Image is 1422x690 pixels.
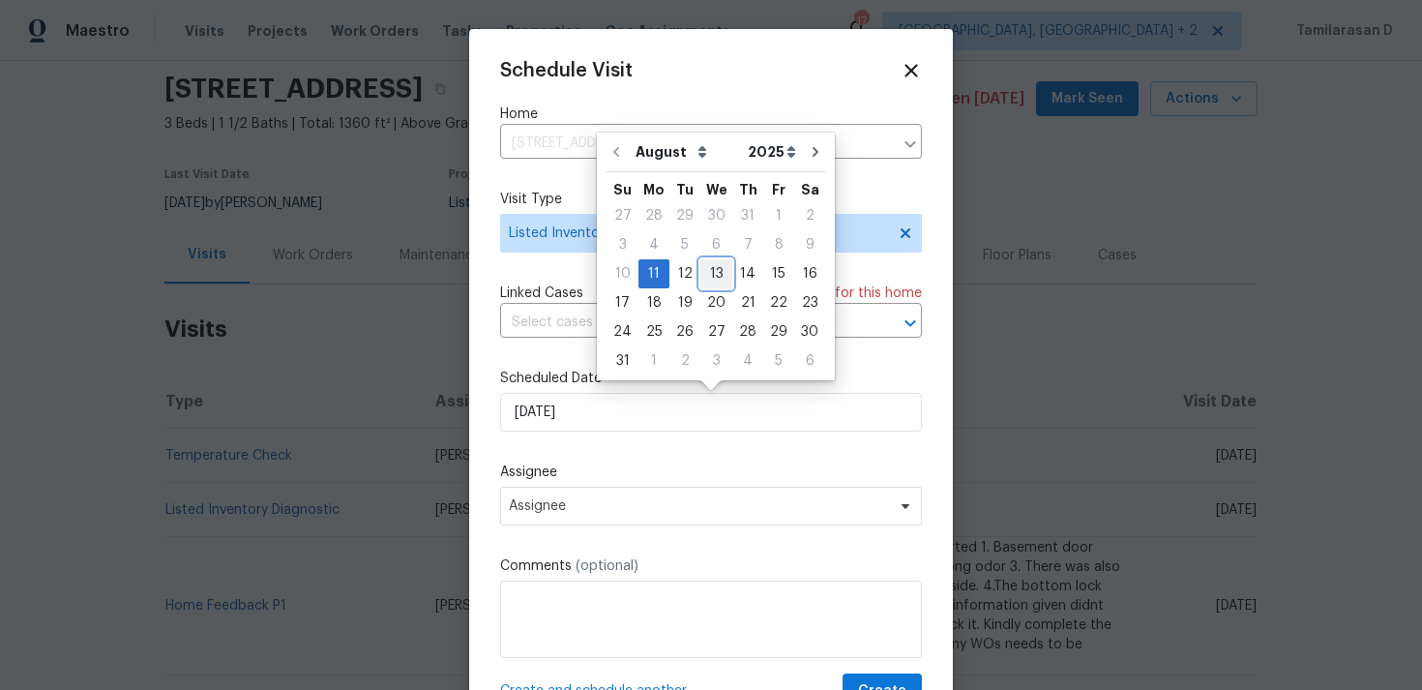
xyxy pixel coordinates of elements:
div: Sat Aug 30 2025 [794,317,825,346]
div: Thu Aug 21 2025 [732,288,763,317]
select: Month [631,137,743,166]
div: Thu Sep 04 2025 [732,346,763,375]
div: 30 [794,318,825,345]
span: Assignee [509,498,888,514]
div: 21 [732,289,763,316]
label: Visit Type [500,190,922,209]
button: Go to next month [801,133,830,171]
span: (optional) [576,559,638,573]
div: 3 [700,347,732,375]
div: Mon Sep 01 2025 [638,346,669,375]
div: Fri Aug 08 2025 [763,230,794,259]
abbr: Wednesday [706,183,727,196]
div: 24 [607,318,638,345]
div: 8 [763,231,794,258]
abbr: Saturday [801,183,819,196]
div: 7 [732,231,763,258]
div: Sat Aug 16 2025 [794,259,825,288]
div: 25 [638,318,669,345]
div: Sat Aug 09 2025 [794,230,825,259]
div: 18 [638,289,669,316]
label: Home [500,105,922,124]
div: Wed Aug 27 2025 [700,317,732,346]
div: Tue Sep 02 2025 [669,346,700,375]
abbr: Monday [643,183,665,196]
button: Open [897,310,924,337]
div: Mon Aug 25 2025 [638,317,669,346]
div: 6 [700,231,732,258]
div: 20 [700,289,732,316]
div: Fri Aug 01 2025 [763,201,794,230]
button: Go to previous month [602,133,631,171]
div: Wed Aug 06 2025 [700,230,732,259]
div: 31 [732,202,763,229]
div: 23 [794,289,825,316]
div: 28 [732,318,763,345]
div: Fri Aug 22 2025 [763,288,794,317]
div: Sat Aug 23 2025 [794,288,825,317]
div: Tue Aug 12 2025 [669,259,700,288]
div: 27 [700,318,732,345]
div: 26 [669,318,700,345]
div: 13 [700,260,732,287]
div: Sun Aug 10 2025 [607,259,638,288]
div: 4 [638,231,669,258]
div: Tue Aug 05 2025 [669,230,700,259]
input: Select cases [500,308,868,338]
input: M/D/YYYY [500,393,922,432]
div: 6 [794,347,825,375]
div: Fri Aug 29 2025 [763,317,794,346]
div: Mon Aug 11 2025 [638,259,669,288]
div: 22 [763,289,794,316]
label: Scheduled Date [500,369,922,388]
div: Sat Aug 02 2025 [794,201,825,230]
div: 27 [607,202,638,229]
div: Wed Aug 13 2025 [700,259,732,288]
div: 29 [763,318,794,345]
div: Thu Aug 14 2025 [732,259,763,288]
span: Linked Cases [500,284,583,303]
div: Sun Aug 24 2025 [607,317,638,346]
label: Assignee [500,463,922,482]
div: Sun Aug 03 2025 [607,230,638,259]
div: Mon Aug 04 2025 [638,230,669,259]
span: Listed Inventory Diagnostic [509,224,885,243]
div: Tue Jul 29 2025 [669,201,700,230]
div: 2 [669,347,700,375]
div: 17 [607,289,638,316]
div: 15 [763,260,794,287]
div: Thu Aug 28 2025 [732,317,763,346]
div: 5 [763,347,794,375]
div: 31 [607,347,638,375]
div: 14 [732,260,763,287]
div: 4 [732,347,763,375]
div: 11 [638,260,669,287]
div: 19 [669,289,700,316]
div: Sat Sep 06 2025 [794,346,825,375]
span: Close [901,60,922,81]
select: Year [743,137,801,166]
div: Wed Aug 20 2025 [700,288,732,317]
div: Fri Sep 05 2025 [763,346,794,375]
span: Schedule Visit [500,61,633,80]
div: Sun Jul 27 2025 [607,201,638,230]
abbr: Tuesday [676,183,694,196]
div: Wed Jul 30 2025 [700,201,732,230]
div: 3 [607,231,638,258]
div: Mon Aug 18 2025 [638,288,669,317]
div: 2 [794,202,825,229]
div: Tue Aug 26 2025 [669,317,700,346]
div: Sun Aug 31 2025 [607,346,638,375]
abbr: Thursday [739,183,757,196]
div: 29 [669,202,700,229]
div: Wed Sep 03 2025 [700,346,732,375]
div: 16 [794,260,825,287]
abbr: Sunday [613,183,632,196]
div: 5 [669,231,700,258]
div: 30 [700,202,732,229]
div: 1 [638,347,669,375]
div: 1 [763,202,794,229]
input: Enter in an address [500,129,893,159]
div: Thu Jul 31 2025 [732,201,763,230]
div: Sun Aug 17 2025 [607,288,638,317]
